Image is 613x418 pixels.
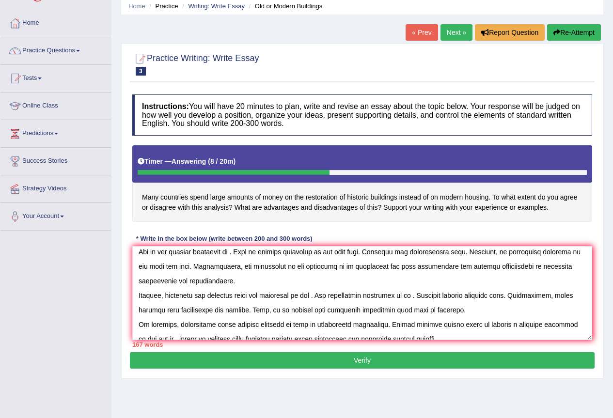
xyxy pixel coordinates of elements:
[138,158,236,165] h5: Timer —
[247,1,323,11] li: Old or Modern Buildings
[132,94,592,136] h4: You will have 20 minutes to plan, write and revise an essay about the topic below. Your response ...
[0,175,111,200] a: Strategy Videos
[132,51,259,76] h2: Practice Writing: Write Essay
[0,10,111,34] a: Home
[0,148,111,172] a: Success Stories
[142,102,189,110] b: Instructions:
[440,24,472,41] a: Next »
[210,157,233,165] b: 8 / 20m
[0,93,111,117] a: Online Class
[0,203,111,227] a: Your Account
[0,65,111,89] a: Tests
[128,2,145,10] a: Home
[136,67,146,76] span: 3
[547,24,601,41] button: Re-Attempt
[132,234,316,243] div: * Write in the box below (write between 200 and 300 words)
[406,24,438,41] a: « Prev
[172,157,206,165] b: Answering
[130,352,595,369] button: Verify
[208,157,210,165] b: (
[188,2,245,10] a: Writing: Write Essay
[147,1,178,11] li: Practice
[0,37,111,62] a: Practice Questions
[0,120,111,144] a: Predictions
[132,340,592,349] div: 167 words
[132,145,592,222] h4: Many countries spend large amounts of money on the restoration of historic buildings instead of o...
[233,157,236,165] b: )
[475,24,545,41] button: Report Question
